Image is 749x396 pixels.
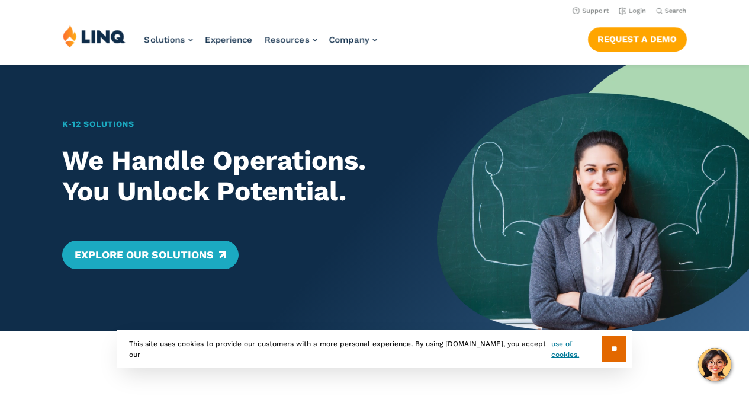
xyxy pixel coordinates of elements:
[573,7,609,15] a: Support
[329,34,377,45] a: Company
[437,65,749,331] img: Home Banner
[144,34,193,45] a: Solutions
[63,25,126,47] img: LINQ | K‑12 Software
[551,338,602,360] a: use of cookies.
[117,330,632,368] div: This site uses cookies to provide our customers with a more personal experience. By using [DOMAIN...
[265,34,310,45] span: Resources
[265,34,317,45] a: Resources
[62,118,406,130] h1: K‑12 Solutions
[144,34,185,45] span: Solutions
[588,25,687,51] nav: Button Navigation
[656,7,687,15] button: Open Search Bar
[588,27,687,51] a: Request a Demo
[62,241,238,269] a: Explore Our Solutions
[144,25,377,64] nav: Primary Navigation
[619,7,647,15] a: Login
[698,348,731,381] button: Hello, have a question? Let’s chat.
[62,145,406,207] h2: We Handle Operations. You Unlock Potential.
[665,7,687,15] span: Search
[329,34,369,45] span: Company
[205,34,253,45] a: Experience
